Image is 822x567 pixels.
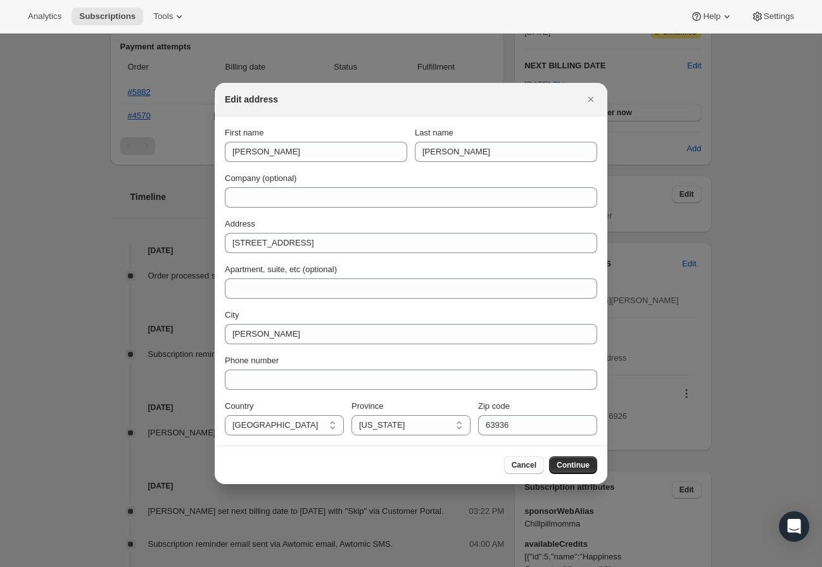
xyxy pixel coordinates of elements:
span: Last name [415,128,453,137]
button: Help [683,8,740,25]
span: Continue [557,460,590,470]
span: Phone number [225,356,279,365]
span: Company (optional) [225,173,296,183]
span: Apartment, suite, etc (optional) [225,265,337,274]
button: Cancel [504,456,544,474]
span: Subscriptions [79,11,136,22]
span: Help [703,11,720,22]
span: First name [225,128,263,137]
button: Close [582,90,600,108]
span: Tools [153,11,173,22]
span: Zip code [478,401,510,411]
button: Analytics [20,8,69,25]
span: Analytics [28,11,61,22]
span: Cancel [512,460,536,470]
span: Settings [764,11,794,22]
button: Subscriptions [72,8,143,25]
div: Open Intercom Messenger [779,511,809,542]
button: Tools [146,8,193,25]
button: Settings [743,8,802,25]
span: Province [351,401,384,411]
span: Country [225,401,254,411]
span: Address [225,219,255,228]
button: Continue [549,456,597,474]
span: City [225,310,239,320]
h2: Edit address [225,93,278,106]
